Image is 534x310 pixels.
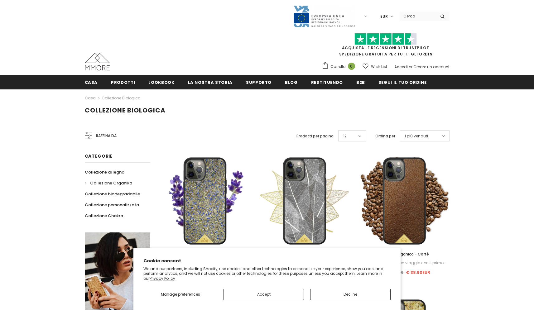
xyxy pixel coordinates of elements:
button: Decline [310,289,391,300]
label: Ordina per [375,133,395,139]
a: Carrello 0 [322,62,358,71]
span: Restituendo [311,79,343,85]
span: Casa [85,79,98,85]
a: Blog [285,75,298,89]
a: Collezione biodegradabile [85,188,140,199]
span: Collezione personalizzata [85,202,139,208]
a: Collezione di legno [85,167,124,178]
span: Lookbook [148,79,174,85]
img: Casi MMORE [85,53,110,70]
a: La nostra storia [188,75,233,89]
img: Fidati di Pilot Stars [354,33,417,45]
a: Accedi [394,64,408,69]
span: I più venduti [405,133,428,139]
span: Collezione Chakra [85,213,123,219]
a: Creare un account [413,64,450,69]
span: EUR [380,13,388,20]
span: supporto [246,79,272,85]
a: Collezione Chakra [85,210,123,221]
a: Casa [85,94,96,102]
input: Search Site [400,12,435,21]
a: Restituendo [311,75,343,89]
span: B2B [356,79,365,85]
a: Privacy Policy [150,276,175,281]
a: Prodotti [111,75,135,89]
a: Lookbook [148,75,174,89]
span: 0 [348,63,355,70]
a: Segui il tuo ordine [378,75,426,89]
span: Collezione biologica [85,106,166,115]
label: Prodotti per pagina [296,133,334,139]
span: Manage preferences [161,292,200,297]
span: Prodotti [111,79,135,85]
a: Collezione Organika [85,178,132,188]
img: Javni Razpis [293,5,355,28]
span: Collezione Organika [90,180,132,186]
div: Prendi i tuoi sensi in un viaggio con il primo... [359,260,449,266]
span: La nostra storia [188,79,233,85]
a: Collezione personalizzata [85,199,139,210]
span: Carrello [330,64,345,70]
a: Javni Razpis [293,13,355,19]
a: B2B [356,75,365,89]
span: Categorie [85,153,113,159]
span: Blog [285,79,298,85]
span: 12 [343,133,347,139]
span: Raffina da [96,132,117,139]
span: Segui il tuo ordine [378,79,426,85]
span: or [409,64,412,69]
p: We and our partners, including Shopify, use cookies and other technologies to personalize your ex... [143,266,391,281]
span: € 38.90EUR [406,269,430,275]
button: Accept [224,289,304,300]
a: Collezione biologica [102,95,141,101]
h2: Cookie consent [143,258,391,264]
span: Collezione biodegradabile [85,191,140,197]
span: Collezione di legno [85,169,124,175]
a: Acquista le recensioni di TrustPilot [342,45,429,50]
a: supporto [246,75,272,89]
button: Manage preferences [143,289,217,300]
span: Astuccio organico - Caffè [379,251,429,257]
a: Wish List [363,61,387,72]
span: SPEDIZIONE GRATUITA PER TUTTI GLI ORDINI [322,36,450,57]
a: Astuccio organico - Caffè [359,251,449,258]
span: Wish List [371,64,387,70]
a: Casa [85,75,98,89]
span: € 44.90EUR [378,269,403,275]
